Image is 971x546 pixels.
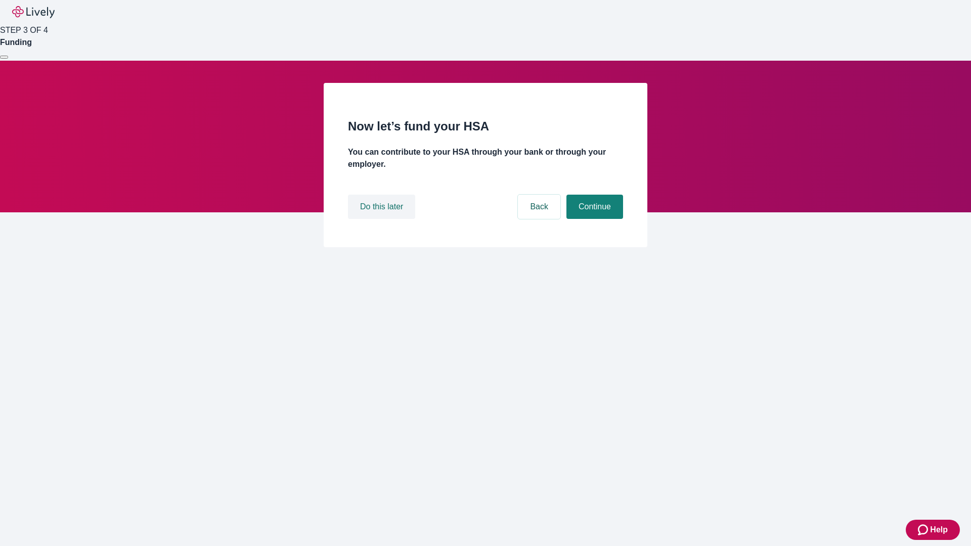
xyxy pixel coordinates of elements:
[348,195,415,219] button: Do this later
[518,195,560,219] button: Back
[566,195,623,219] button: Continue
[348,146,623,170] h4: You can contribute to your HSA through your bank or through your employer.
[906,520,960,540] button: Zendesk support iconHelp
[918,524,930,536] svg: Zendesk support icon
[930,524,948,536] span: Help
[12,6,55,18] img: Lively
[348,117,623,135] h2: Now let’s fund your HSA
